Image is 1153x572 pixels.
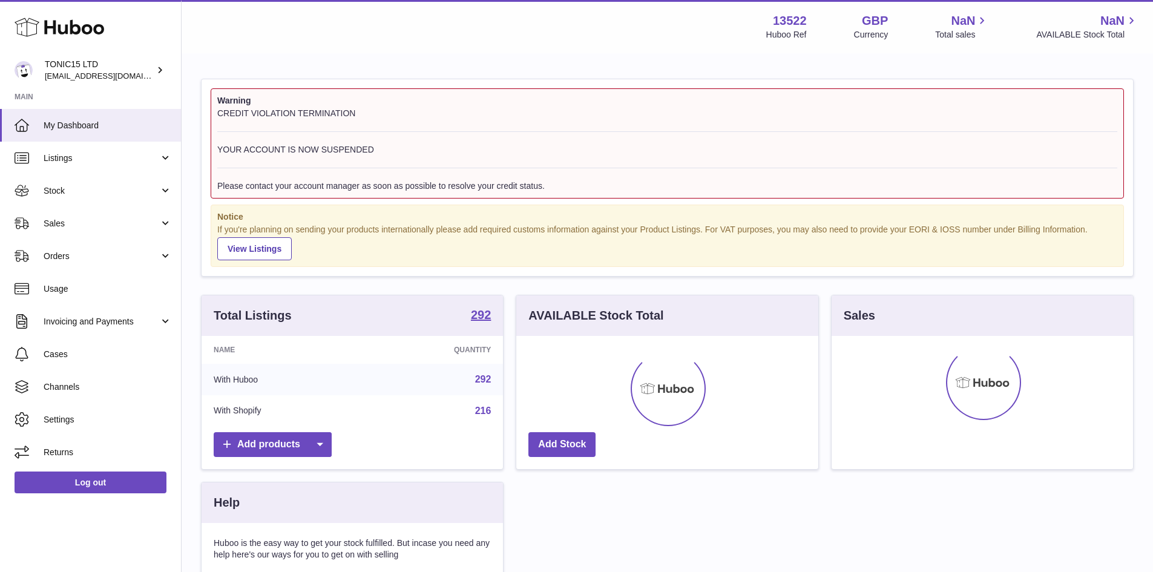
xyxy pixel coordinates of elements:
[528,432,596,457] a: Add Stock
[44,251,159,262] span: Orders
[214,537,491,560] p: Huboo is the easy way to get your stock fulfilled. But incase you need any help here's our ways f...
[364,336,504,364] th: Quantity
[214,432,332,457] a: Add products
[935,29,989,41] span: Total sales
[45,59,154,82] div: TONIC15 LTD
[862,13,888,29] strong: GBP
[44,414,172,426] span: Settings
[217,95,1117,107] strong: Warning
[528,307,663,324] h3: AVAILABLE Stock Total
[217,237,292,260] a: View Listings
[475,406,491,416] a: 216
[471,309,491,323] a: 292
[951,13,975,29] span: NaN
[214,307,292,324] h3: Total Listings
[766,29,807,41] div: Huboo Ref
[44,185,159,197] span: Stock
[44,447,172,458] span: Returns
[1036,13,1138,41] a: NaN AVAILABLE Stock Total
[935,13,989,41] a: NaN Total sales
[44,283,172,295] span: Usage
[202,336,364,364] th: Name
[773,13,807,29] strong: 13522
[44,349,172,360] span: Cases
[217,108,1117,192] div: CREDIT VIOLATION TERMINATION YOUR ACCOUNT IS NOW SUSPENDED Please contact your account manager as...
[202,364,364,395] td: With Huboo
[1036,29,1138,41] span: AVAILABLE Stock Total
[202,395,364,427] td: With Shopify
[45,71,178,81] span: [EMAIL_ADDRESS][DOMAIN_NAME]
[15,472,166,493] a: Log out
[854,29,889,41] div: Currency
[844,307,875,324] h3: Sales
[217,211,1117,223] strong: Notice
[44,218,159,229] span: Sales
[471,309,491,321] strong: 292
[44,153,159,164] span: Listings
[44,381,172,393] span: Channels
[15,61,33,79] img: internalAdmin-13522@internal.huboo.com
[217,224,1117,260] div: If you're planning on sending your products internationally please add required customs informati...
[44,316,159,327] span: Invoicing and Payments
[475,374,491,384] a: 292
[44,120,172,131] span: My Dashboard
[1100,13,1125,29] span: NaN
[214,495,240,511] h3: Help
